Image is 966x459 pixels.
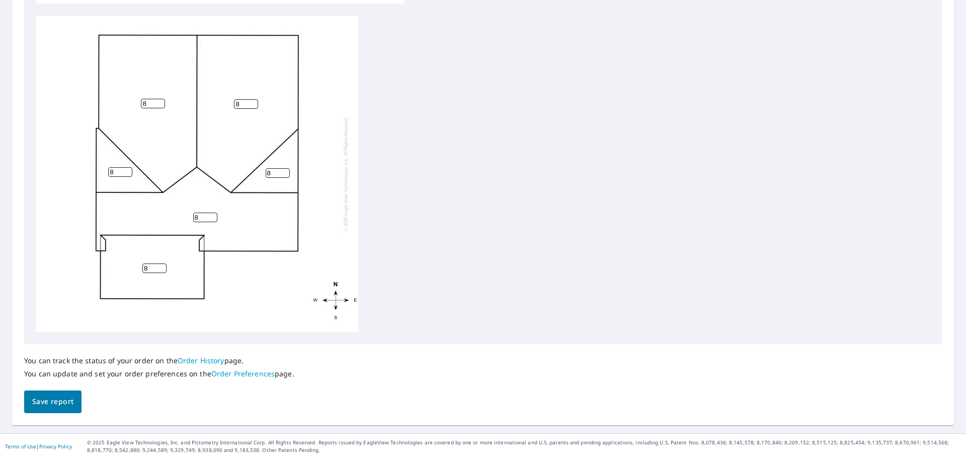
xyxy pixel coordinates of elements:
p: You can track the status of your order on the page. [24,356,294,365]
a: Privacy Policy [39,443,72,450]
button: Save report [24,390,82,413]
a: Order Preferences [211,369,275,378]
a: Terms of Use [5,443,36,450]
p: © 2025 Eagle View Technologies, Inc. and Pictometry International Corp. All Rights Reserved. Repo... [87,439,961,454]
p: | [5,443,72,449]
p: You can update and set your order preferences on the page. [24,369,294,378]
a: Order History [178,356,224,365]
span: Save report [32,396,73,408]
